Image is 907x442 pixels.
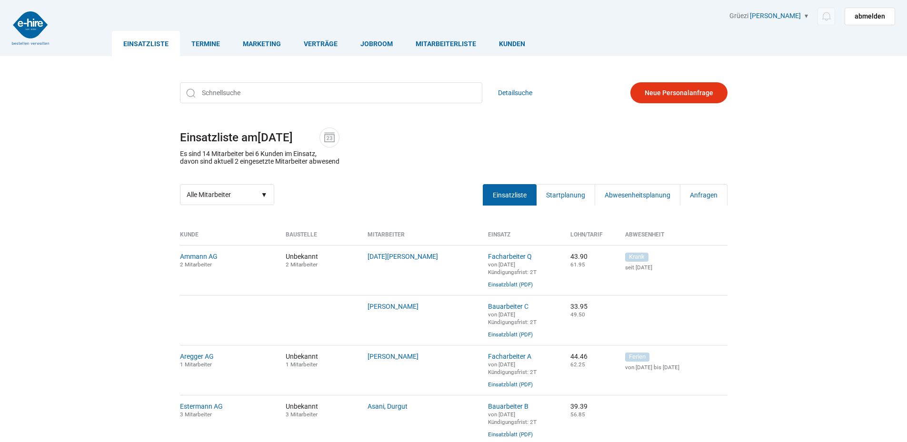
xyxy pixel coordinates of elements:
a: Marketing [231,31,292,56]
a: Bauarbeiter B [488,403,528,410]
small: 61.95 [570,261,585,268]
small: 2 Mitarbeiter [180,261,212,268]
nobr: 39.39 [570,403,588,410]
small: seit [DATE] [625,264,728,271]
small: 49.50 [570,311,585,318]
a: Bauarbeiter C [488,303,528,310]
th: Kunde [180,231,279,245]
small: 1 Mitarbeiter [180,361,212,368]
small: von [DATE] Kündigungsfrist: 2T [488,261,537,275]
a: Detailsuche [498,82,532,103]
a: [PERSON_NAME] [368,353,419,360]
a: Neue Personalanfrage [630,82,728,103]
a: Jobroom [349,31,404,56]
span: Unbekannt [286,253,354,268]
a: Estermann AG [180,403,223,410]
h1: Einsatzliste am [180,128,728,147]
a: [PERSON_NAME] [368,303,419,310]
span: Krank [625,253,648,262]
small: 1 Mitarbeiter [286,361,318,368]
a: Verträge [292,31,349,56]
small: von [DATE] bis [DATE] [625,364,728,371]
a: Facharbeiter Q [488,253,532,260]
a: Ammann AG [180,253,218,260]
nobr: 33.95 [570,303,588,310]
img: icon-date.svg [322,130,337,145]
span: Unbekannt [286,353,354,368]
th: Lohn/Tarif [563,231,618,245]
a: Anfragen [680,184,728,206]
img: logo2.png [12,11,49,45]
small: von [DATE] Kündigungsfrist: 2T [488,361,537,375]
a: Facharbeiter A [488,353,531,360]
small: 3 Mitarbeiter [286,411,318,418]
a: Abwesenheitsplanung [595,184,680,206]
a: Startplanung [536,184,595,206]
a: Mitarbeiterliste [404,31,488,56]
small: von [DATE] Kündigungsfrist: 2T [488,411,537,425]
th: Mitarbeiter [360,231,481,245]
a: Termine [180,31,231,56]
th: Baustelle [279,231,361,245]
th: Abwesenheit [618,231,728,245]
a: Einsatzblatt (PDF) [488,431,533,438]
small: 56.85 [570,411,585,418]
a: Kunden [488,31,537,56]
small: von [DATE] Kündigungsfrist: 2T [488,311,537,325]
span: Ferien [625,353,649,362]
span: Unbekannt [286,403,354,418]
a: Einsatzblatt (PDF) [488,281,533,288]
div: Grüezi [729,12,895,25]
small: 62.25 [570,361,585,368]
input: Schnellsuche [180,82,482,103]
a: [PERSON_NAME] [750,12,801,20]
a: abmelden [845,8,895,25]
a: Asani, Durgut [368,403,408,410]
a: Einsatzliste [483,184,537,206]
a: Einsatzblatt (PDF) [488,331,533,338]
th: Einsatz [481,231,563,245]
a: Einsatzblatt (PDF) [488,381,533,388]
nobr: 43.90 [570,253,588,260]
small: 2 Mitarbeiter [286,261,318,268]
nobr: 44.46 [570,353,588,360]
p: Es sind 14 Mitarbeiter bei 6 Kunden im Einsatz, davon sind aktuell 2 eingesetzte Mitarbeiter abwe... [180,150,339,165]
a: Einsatzliste [112,31,180,56]
a: Aregger AG [180,353,214,360]
img: icon-notification.svg [820,10,832,22]
small: 3 Mitarbeiter [180,411,212,418]
a: [DATE][PERSON_NAME] [368,253,438,260]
